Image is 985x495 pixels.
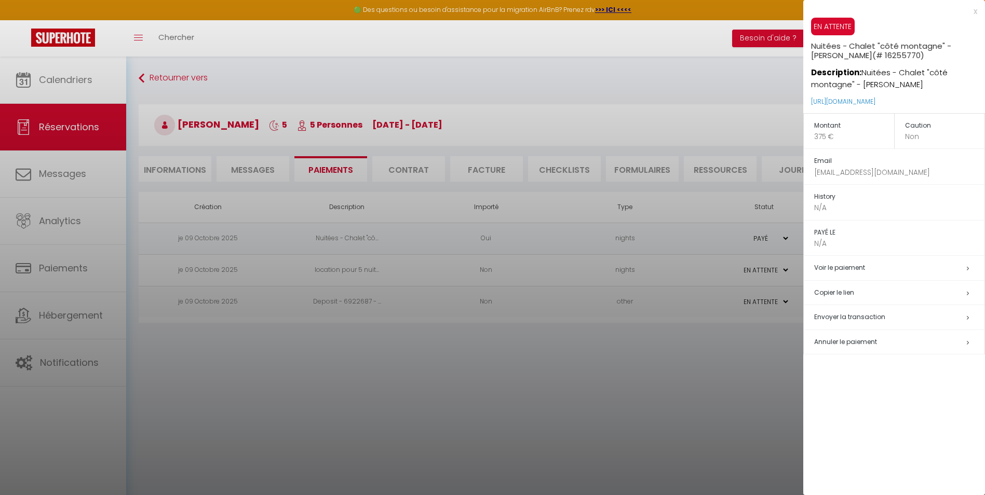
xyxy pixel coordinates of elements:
[811,97,875,106] a: [URL][DOMAIN_NAME]
[814,191,984,203] h5: History
[811,18,855,35] span: EN ATTENTE
[811,67,861,78] strong: Description:
[811,60,985,91] p: Nuitées - Chalet "côté montagne" - [PERSON_NAME]
[905,120,985,132] h5: Caution
[803,5,977,18] div: x
[872,50,924,61] span: (# 16255770)
[814,131,894,142] p: 375 €
[905,131,985,142] p: Non
[814,202,984,213] p: N/A
[814,263,865,272] a: Voir le paiement
[814,312,885,321] span: Envoyer la transaction
[814,238,984,249] p: N/A
[814,120,894,132] h5: Montant
[814,287,984,299] h5: Copier le lien
[814,227,984,239] h5: PAYÉ LE
[814,337,877,346] span: Annuler le paiement
[811,35,985,60] h5: Nuitées - Chalet "côté montagne" - [PERSON_NAME]
[814,155,984,167] h5: Email
[814,167,984,178] p: [EMAIL_ADDRESS][DOMAIN_NAME]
